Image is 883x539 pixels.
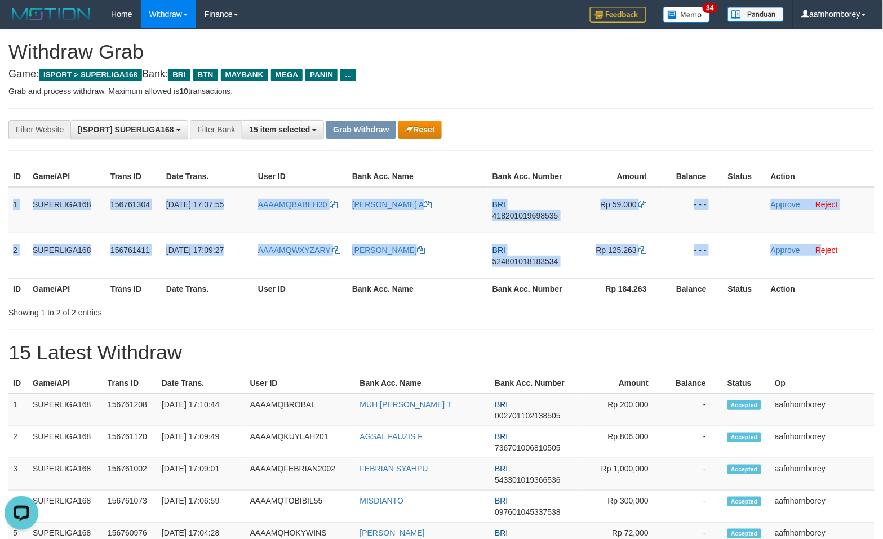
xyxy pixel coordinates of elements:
[348,278,488,299] th: Bank Acc. Name
[356,373,491,394] th: Bank Acc. Name
[495,411,561,420] span: Copy 002701102138505 to clipboard
[28,491,103,523] td: SUPERLIGA168
[492,200,505,209] span: BRI
[8,120,70,139] div: Filter Website
[110,246,150,255] span: 156761411
[665,458,723,491] td: -
[70,120,188,139] button: [ISPORT] SUPERLIGA168
[5,5,38,38] button: Open LiveChat chat widget
[157,458,246,491] td: [DATE] 17:09:01
[326,121,396,139] button: Grab Withdraw
[78,125,174,134] span: [ISPORT] SUPERLIGA168
[242,120,324,139] button: 15 item selected
[771,200,800,209] a: Approve
[8,394,28,426] td: 1
[590,7,646,23] img: Feedback.jpg
[246,458,356,491] td: AAAAMQFEBRIAN2002
[8,41,875,63] h1: Withdraw Grab
[348,166,488,187] th: Bank Acc. Name
[8,426,28,458] td: 2
[770,373,875,394] th: Op
[190,120,242,139] div: Filter Bank
[8,6,94,23] img: MOTION_logo.png
[103,394,157,426] td: 156761208
[8,233,28,278] td: 2
[103,458,157,491] td: 156761002
[8,341,875,364] h1: 15 Latest Withdraw
[492,257,558,266] span: Copy 524801018183534 to clipboard
[8,458,28,491] td: 3
[352,200,432,209] a: [PERSON_NAME] A
[360,528,425,537] a: [PERSON_NAME]
[360,400,452,409] a: MUH [PERSON_NAME] T
[579,458,665,491] td: Rp 1,000,000
[271,69,303,81] span: MEGA
[495,496,508,505] span: BRI
[596,246,637,255] span: Rp 125.263
[664,278,724,299] th: Balance
[665,394,723,426] td: -
[340,69,356,81] span: ...
[157,373,246,394] th: Date Trans.
[106,166,162,187] th: Trans ID
[8,302,360,318] div: Showing 1 to 2 of 2 entries
[727,497,761,506] span: Accepted
[246,491,356,523] td: AAAAMQTOBIBIL55
[724,278,766,299] th: Status
[639,246,647,255] a: Copy 125263 to clipboard
[258,200,338,209] a: AAAAMQBABEH30
[766,278,875,299] th: Action
[168,69,190,81] span: BRI
[249,125,310,134] span: 15 item selected
[495,464,508,473] span: BRI
[28,373,103,394] th: Game/API
[815,246,838,255] a: Reject
[492,211,558,220] span: Copy 418201019698535 to clipboard
[490,373,579,394] th: Bank Acc. Number
[8,491,28,523] td: 4
[258,246,341,255] a: AAAAMQWXYZARY
[254,166,348,187] th: User ID
[495,528,508,537] span: BRI
[258,200,327,209] span: AAAAMQBABEH30
[727,465,761,474] span: Accepted
[103,491,157,523] td: 156761073
[8,373,28,394] th: ID
[579,426,665,458] td: Rp 806,000
[770,491,875,523] td: aafnhornborey
[664,233,724,278] td: - - -
[352,246,425,255] a: [PERSON_NAME]
[488,166,574,187] th: Bank Acc. Number
[162,166,254,187] th: Date Trans.
[157,394,246,426] td: [DATE] 17:10:44
[246,394,356,426] td: AAAAMQBROBAL
[28,458,103,491] td: SUPERLIGA168
[28,426,103,458] td: SUPERLIGA168
[28,166,106,187] th: Game/API
[639,200,647,209] a: Copy 59000 to clipboard
[495,432,508,441] span: BRI
[727,400,761,410] span: Accepted
[8,69,875,80] h4: Game: Bank:
[727,7,784,22] img: panduan.png
[360,464,428,473] a: FEBRIAN SYAHPU
[579,373,665,394] th: Amount
[166,200,224,209] span: [DATE] 17:07:55
[663,7,711,23] img: Button%20Memo.svg
[601,200,637,209] span: Rp 59.000
[770,458,875,491] td: aafnhornborey
[246,426,356,458] td: AAAAMQKUYLAH201
[157,491,246,523] td: [DATE] 17:06:59
[703,3,718,13] span: 34
[574,278,664,299] th: Rp 184.263
[665,426,723,458] td: -
[815,200,838,209] a: Reject
[28,394,103,426] td: SUPERLIGA168
[8,187,28,233] td: 1
[495,475,561,484] span: Copy 543301019366536 to clipboard
[664,166,724,187] th: Balance
[770,426,875,458] td: aafnhornborey
[8,166,28,187] th: ID
[398,121,442,139] button: Reset
[28,233,106,278] td: SUPERLIGA168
